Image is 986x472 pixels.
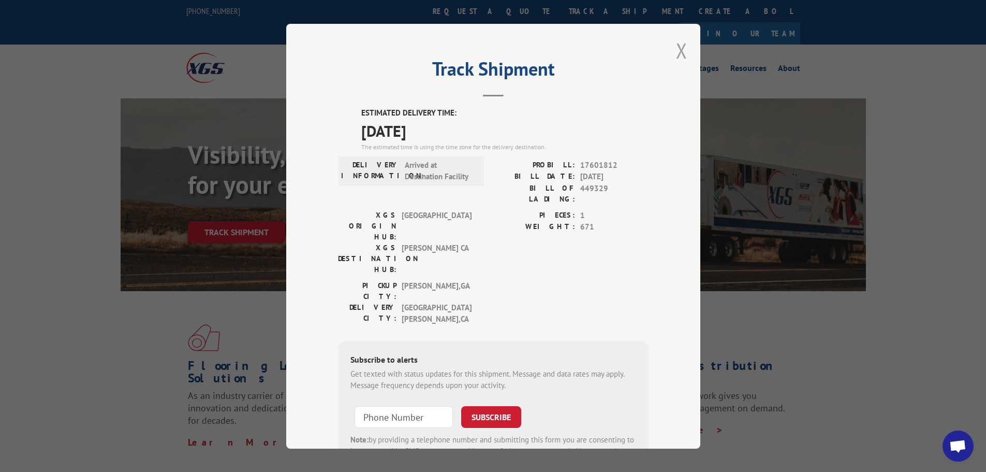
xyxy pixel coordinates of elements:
[355,406,453,427] input: Phone Number
[405,159,475,182] span: Arrived at Destination Facility
[943,431,974,462] div: Open chat
[338,209,396,242] label: XGS ORIGIN HUB:
[580,221,649,233] span: 671
[493,221,575,233] label: WEIGHT:
[676,37,687,64] button: Close modal
[461,406,521,427] button: SUBSCRIBE
[338,280,396,302] label: PICKUP CITY:
[402,209,472,242] span: [GEOGRAPHIC_DATA]
[493,209,575,221] label: PIECES:
[402,280,472,302] span: [PERSON_NAME] , GA
[341,159,400,182] label: DELIVERY INFORMATION:
[338,302,396,325] label: DELIVERY CITY:
[402,242,472,275] span: [PERSON_NAME] CA
[361,107,649,119] label: ESTIMATED DELIVERY TIME:
[338,62,649,81] h2: Track Shipment
[338,242,396,275] label: XGS DESTINATION HUB:
[402,302,472,325] span: [GEOGRAPHIC_DATA][PERSON_NAME] , CA
[493,182,575,204] label: BILL OF LADING:
[361,142,649,151] div: The estimated time is using the time zone for the delivery destination.
[350,353,636,368] div: Subscribe to alerts
[493,171,575,183] label: BILL DATE:
[493,159,575,171] label: PROBILL:
[580,159,649,171] span: 17601812
[580,171,649,183] span: [DATE]
[350,434,369,444] strong: Note:
[580,182,649,204] span: 449329
[361,119,649,142] span: [DATE]
[350,434,636,469] div: by providing a telephone number and submitting this form you are consenting to be contacted by SM...
[580,209,649,221] span: 1
[350,368,636,391] div: Get texted with status updates for this shipment. Message and data rates may apply. Message frequ...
